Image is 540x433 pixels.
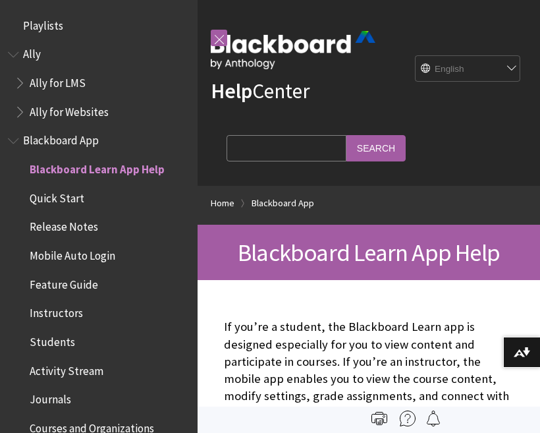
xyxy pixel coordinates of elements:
[30,245,115,262] span: Mobile Auto Login
[23,130,99,148] span: Blackboard App
[30,360,103,378] span: Activity Stream
[23,43,41,61] span: Ally
[252,195,314,212] a: Blackboard App
[30,274,98,291] span: Feature Guide
[416,56,521,82] select: Site Language Selector
[30,389,71,407] span: Journals
[30,331,75,349] span: Students
[30,187,84,205] span: Quick Start
[30,72,86,90] span: Ally for LMS
[23,14,63,32] span: Playlists
[425,411,441,426] img: Follow this page
[211,78,252,104] strong: Help
[30,303,83,320] span: Instructors
[8,14,190,37] nav: Book outline for Playlists
[211,78,310,104] a: HelpCenter
[400,411,416,426] img: More help
[238,237,500,268] span: Blackboard Learn App Help
[8,43,190,123] nav: Book outline for Anthology Ally Help
[30,158,165,176] span: Blackboard Learn App Help
[211,31,375,69] img: Blackboard by Anthology
[30,101,109,119] span: Ally for Websites
[211,195,234,212] a: Home
[346,135,406,161] input: Search
[371,411,387,426] img: Print
[30,216,98,234] span: Release Notes
[224,318,514,422] p: If you’re a student, the Blackboard Learn app is designed especially for you to view content and ...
